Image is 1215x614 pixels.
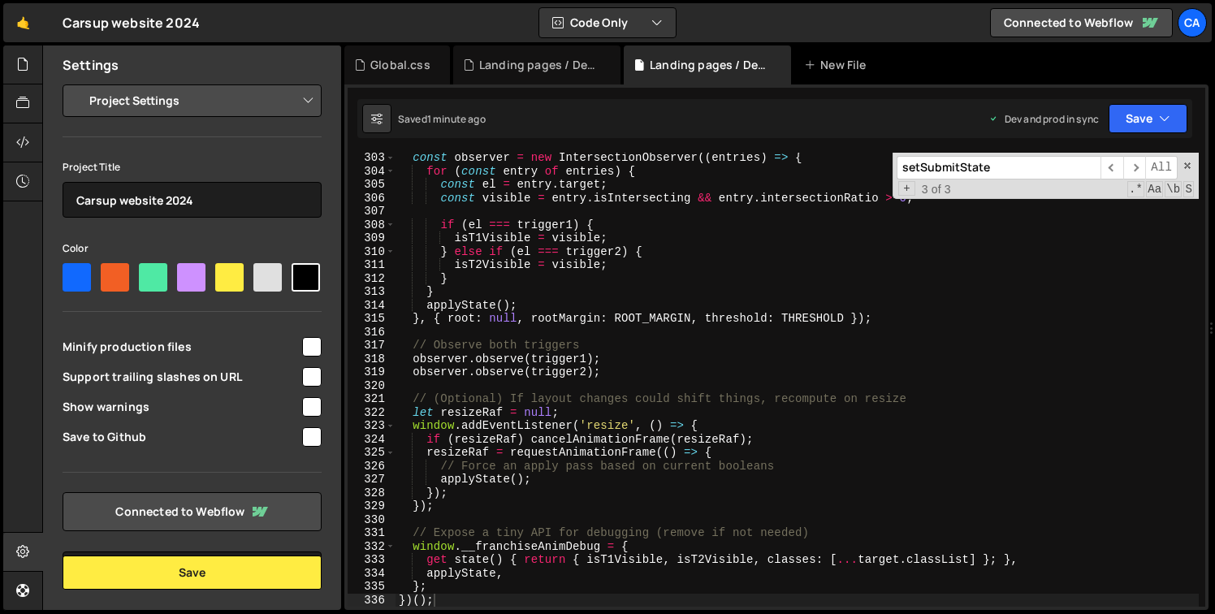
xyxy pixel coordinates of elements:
[63,556,322,590] button: Save
[348,231,396,245] div: 309
[1165,181,1182,197] span: Whole Word Search
[370,57,430,73] div: Global.css
[63,182,322,218] input: Project name
[348,258,396,272] div: 311
[1145,156,1178,179] span: Alt-Enter
[348,205,396,218] div: 307
[1123,156,1146,179] span: ​
[1183,181,1194,197] span: Search In Selection
[348,433,396,447] div: 324
[348,218,396,232] div: 308
[63,339,300,355] span: Minify production files
[348,352,396,366] div: 318
[348,419,396,433] div: 323
[348,326,396,339] div: 316
[988,112,1099,126] div: Dev and prod in sync
[650,57,772,73] div: Landing pages / Devenir franchisé.js
[348,379,396,393] div: 320
[348,580,396,594] div: 335
[348,339,396,352] div: 317
[915,183,958,197] span: 3 of 3
[1100,156,1123,179] span: ​
[348,365,396,379] div: 319
[348,473,396,486] div: 327
[990,8,1173,37] a: Connected to Webflow
[348,526,396,540] div: 331
[348,513,396,527] div: 330
[348,594,396,608] div: 336
[63,13,200,32] div: Carsup website 2024
[427,112,486,126] div: 1 minute ago
[1178,8,1207,37] a: Ca
[63,429,300,445] span: Save to Github
[348,392,396,406] div: 321
[479,57,601,73] div: Landing pages / Devenir franchisé.css
[348,486,396,500] div: 328
[348,192,396,205] div: 306
[348,178,396,192] div: 305
[348,312,396,326] div: 315
[63,492,322,531] a: Connected to Webflow
[63,159,120,175] label: Project Title
[63,399,300,415] span: Show warnings
[348,299,396,313] div: 314
[348,553,396,567] div: 333
[348,499,396,513] div: 329
[348,151,396,165] div: 303
[63,369,300,385] span: Support trailing slashes on URL
[897,156,1100,179] input: Search for
[63,56,119,74] h2: Settings
[348,460,396,473] div: 326
[348,446,396,460] div: 325
[539,8,676,37] button: Code Only
[348,285,396,299] div: 313
[3,3,43,42] a: 🤙
[348,567,396,581] div: 334
[348,272,396,286] div: 312
[348,540,396,554] div: 332
[1146,181,1163,197] span: CaseSensitive Search
[1109,104,1187,133] button: Save
[63,240,89,257] label: Color
[398,112,486,126] div: Saved
[348,245,396,259] div: 310
[898,181,915,197] span: Toggle Replace mode
[1127,181,1144,197] span: RegExp Search
[804,57,872,73] div: New File
[348,165,396,179] div: 304
[348,406,396,420] div: 322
